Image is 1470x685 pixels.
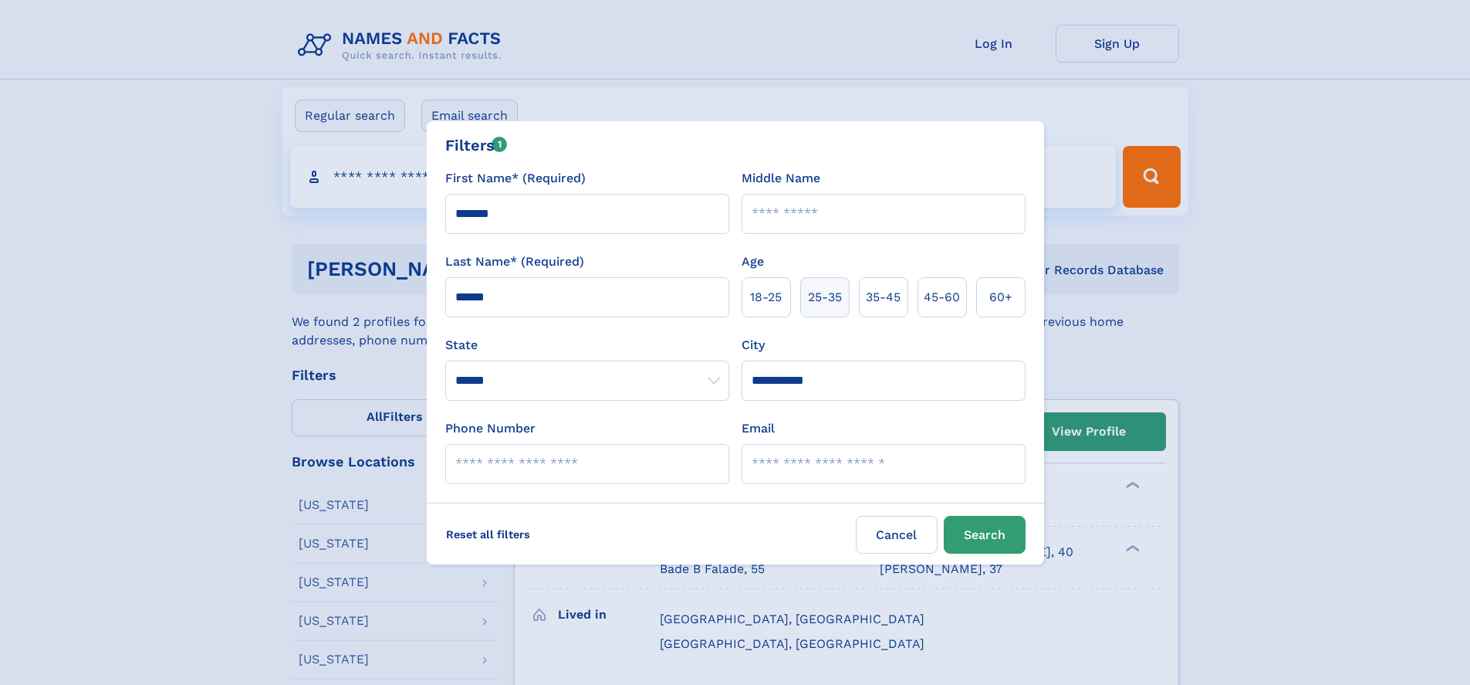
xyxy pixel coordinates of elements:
[856,516,938,554] label: Cancel
[445,419,536,438] label: Phone Number
[808,288,842,307] span: 25‑35
[742,336,765,354] label: City
[750,288,782,307] span: 18‑25
[436,516,540,553] label: Reset all filters
[742,169,820,188] label: Middle Name
[445,336,729,354] label: State
[944,516,1026,554] button: Search
[445,169,586,188] label: First Name* (Required)
[445,134,508,157] div: Filters
[445,253,584,271] label: Last Name* (Required)
[742,253,764,271] label: Age
[924,288,960,307] span: 45‑60
[866,288,901,307] span: 35‑45
[989,288,1012,307] span: 60+
[742,419,775,438] label: Email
